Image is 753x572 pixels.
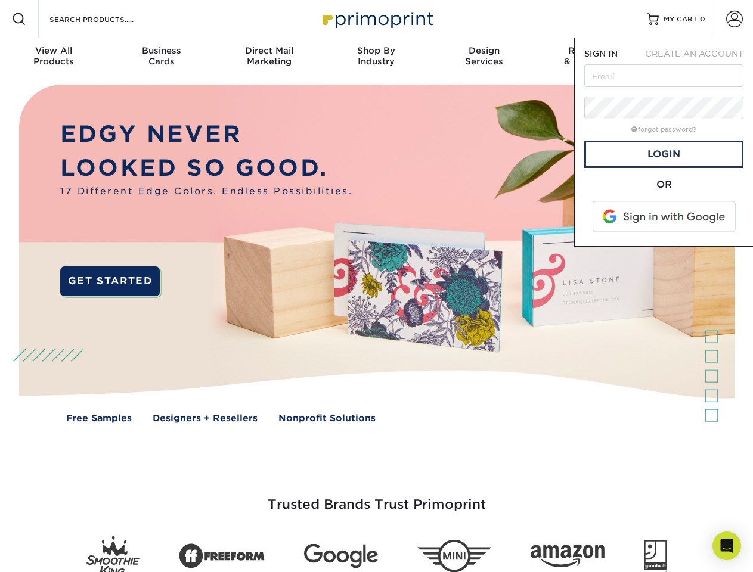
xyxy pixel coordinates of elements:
img: Amazon [531,545,605,568]
p: LOOKED SO GOOD. [60,151,352,185]
input: SEARCH PRODUCTS..... [48,12,165,26]
span: Direct Mail [215,45,323,56]
a: BusinessCards [107,38,215,76]
a: Free Samples [66,412,132,425]
span: 17 Different Edge Colors. Endless Possibilities. [60,185,352,198]
span: SIGN IN [584,49,618,58]
a: Direct MailMarketing [215,38,323,76]
a: Login [584,141,743,168]
img: Goodwill [644,540,667,572]
h3: Trusted Brands Trust Primoprint [28,468,726,527]
input: Email [584,64,743,87]
div: Marketing [215,45,323,67]
span: Resources [538,45,645,56]
a: Resources& Templates [538,38,645,76]
span: 0 [700,15,705,23]
a: GET STARTED [60,266,160,296]
span: MY CART [664,14,698,24]
div: OR [584,178,743,192]
a: Shop ByIndustry [323,38,430,76]
div: Open Intercom Messenger [712,531,741,560]
div: & Templates [538,45,645,67]
div: Services [430,45,538,67]
a: Designers + Resellers [153,412,258,425]
div: Cards [107,45,215,67]
a: DesignServices [430,38,538,76]
img: Google [304,544,378,568]
div: Industry [323,45,430,67]
p: EDGY NEVER [60,117,352,151]
span: CREATE AN ACCOUNT [645,49,743,58]
a: Nonprofit Solutions [278,412,376,425]
span: Business [107,45,215,56]
span: Design [430,45,538,56]
img: Primoprint [317,6,436,32]
span: Shop By [323,45,430,56]
a: forgot password? [631,126,696,133]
